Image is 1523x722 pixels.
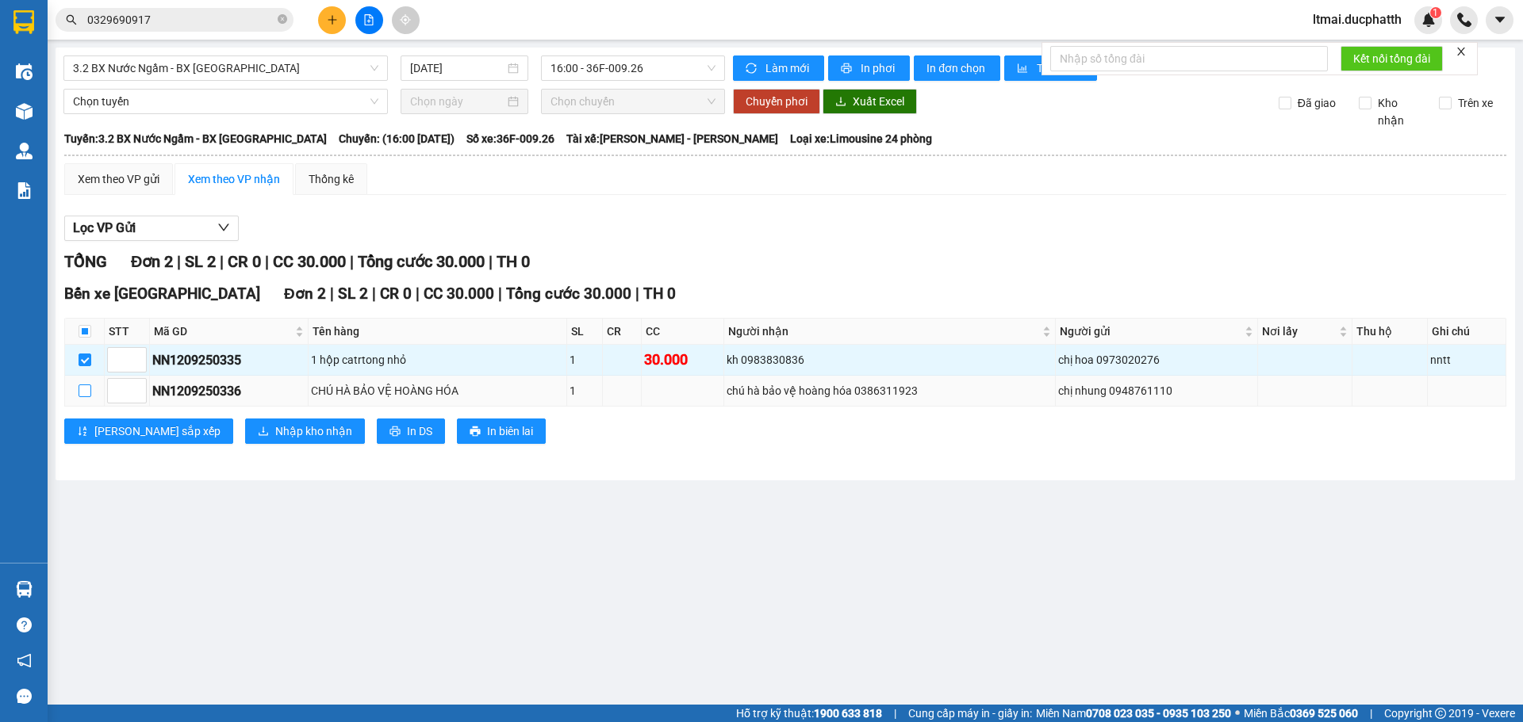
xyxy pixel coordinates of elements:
div: 1 hộp catrtong nhỏ [311,351,563,369]
span: Nơi lấy [1262,323,1337,340]
div: 1 [570,351,600,369]
span: Người gửi [1060,323,1241,340]
span: | [498,285,502,303]
span: CC 30.000 [424,285,494,303]
span: Chọn tuyến [73,90,378,113]
td: NN1209250336 [150,376,309,407]
button: Lọc VP Gửi [64,216,239,241]
span: In biên lai [487,422,533,440]
th: Ghi chú [1428,319,1506,345]
span: TH 0 [643,285,676,303]
th: CC [642,319,724,345]
span: [PERSON_NAME] sắp xếp [94,422,221,440]
input: Tìm tên, số ĐT hoặc mã đơn [87,11,274,29]
strong: 1900 633 818 [814,707,882,720]
div: chị hoa 0973020276 [1058,351,1254,369]
span: Người nhận [728,323,1039,340]
div: 30.000 [644,349,721,371]
strong: 0708 023 035 - 0935 103 250 [1086,707,1231,720]
th: STT [105,319,150,345]
span: printer [389,426,401,438]
span: file-add [363,14,374,25]
div: Xem theo VP gửi [78,170,159,188]
span: notification [17,653,32,668]
span: Tổng cước 30.000 [358,252,485,271]
span: search [66,14,77,25]
img: warehouse-icon [16,103,33,120]
div: Thống kê [309,170,354,188]
span: caret-down [1493,13,1507,27]
span: Trên xe [1452,94,1499,112]
img: icon-new-feature [1421,13,1436,27]
th: CR [603,319,642,345]
td: NN1209250335 [150,345,309,376]
span: Chọn chuyến [551,90,715,113]
th: Thu hộ [1352,319,1427,345]
span: copyright [1435,708,1446,719]
span: Kho nhận [1371,94,1427,129]
span: | [330,285,334,303]
th: Tên hàng [309,319,566,345]
div: CHÚ HÀ BẢO VỆ HOÀNG HÓA [311,382,563,399]
button: caret-down [1486,6,1513,34]
div: nntt [1430,351,1503,369]
span: aim [400,14,411,25]
button: syncLàm mới [733,55,824,81]
span: Đơn 2 [131,252,173,271]
span: 3.2 BX Nước Ngầm - BX Hoằng Hóa [73,56,378,80]
button: bar-chartThống kê [1004,55,1097,81]
div: NN1209250335 [152,350,305,370]
button: downloadNhập kho nhận [245,418,365,444]
span: question-circle [17,617,32,632]
span: printer [470,426,481,438]
span: bar-chart [1017,63,1030,75]
span: | [372,285,376,303]
strong: 0369 525 060 [1290,707,1358,720]
span: Miền Nam [1036,705,1231,722]
span: download [835,96,846,109]
div: kh 0983830836 [727,351,1053,369]
span: | [635,285,639,303]
span: Chuyến: (16:00 [DATE]) [339,130,455,147]
span: Cung cấp máy in - giấy in: [908,705,1032,722]
span: down [217,221,230,234]
span: Số xe: 36F-009.26 [466,130,554,147]
button: In đơn chọn [914,55,1000,81]
input: Nhập số tổng đài [1050,46,1328,71]
span: | [1370,705,1372,722]
span: message [17,689,32,704]
span: ltmai.ducphatth [1300,10,1414,29]
span: sync [746,63,759,75]
span: | [350,252,354,271]
span: Lọc VP Gửi [73,218,136,238]
img: logo-vxr [13,10,34,34]
img: solution-icon [16,182,33,199]
span: SL 2 [338,285,368,303]
button: aim [392,6,420,34]
span: Đã giao [1291,94,1342,112]
button: sort-ascending[PERSON_NAME] sắp xếp [64,418,233,444]
span: CC 30.000 [273,252,346,271]
span: close-circle [278,13,287,28]
button: file-add [355,6,383,34]
div: 1 [570,382,600,399]
span: | [416,285,420,303]
img: warehouse-icon [16,63,33,80]
th: SL [567,319,603,345]
span: In đơn chọn [926,59,988,77]
input: 12/09/2025 [410,59,504,77]
span: ⚪️ [1235,710,1240,716]
span: Làm mới [765,59,811,77]
b: Tuyến: 3.2 BX Nước Ngầm - BX [GEOGRAPHIC_DATA] [64,132,327,145]
span: 16:00 - 36F-009.26 [551,56,715,80]
span: close-circle [278,14,287,24]
span: Tài xế: [PERSON_NAME] - [PERSON_NAME] [566,130,778,147]
div: chị nhung 0948761110 [1058,382,1254,399]
div: NN1209250336 [152,381,305,401]
button: Chuyển phơi [733,89,820,114]
span: 1 [1433,7,1438,18]
span: | [220,252,224,271]
span: Xuất Excel [853,93,904,110]
span: close [1456,46,1467,57]
span: | [894,705,896,722]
